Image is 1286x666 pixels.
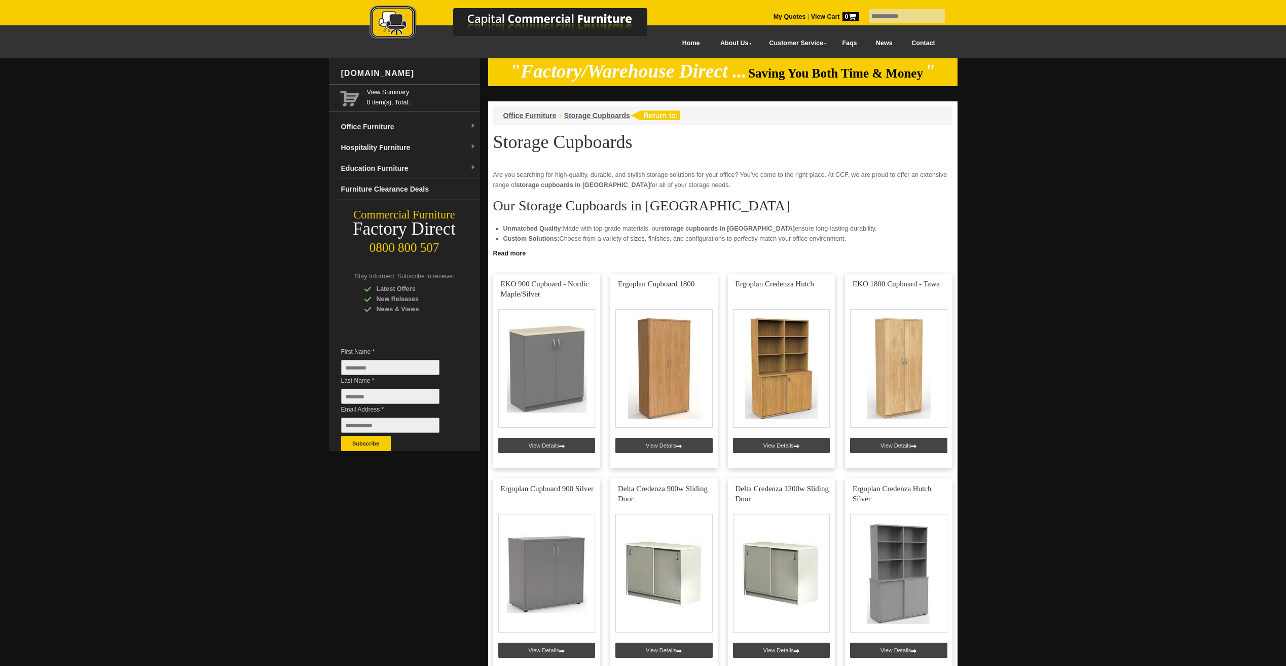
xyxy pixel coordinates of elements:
p: Are you searching for high-quality, durable, and stylish storage solutions for your office? You’v... [493,170,952,190]
div: 0800 800 507 [329,236,480,255]
input: Last Name * [341,389,439,404]
strong: Custom Solutions: [503,235,560,242]
a: About Us [709,32,758,55]
a: Furniture Clearance Deals [337,179,480,200]
li: › [559,110,562,121]
strong: Unmatched Quality: [503,225,563,232]
h1: Storage Cupboards [493,132,952,152]
a: Click to read more [488,246,958,258]
div: [DOMAIN_NAME] [337,58,480,89]
span: 0 [842,12,859,21]
img: return to [630,110,680,120]
strong: storage cupboards in [GEOGRAPHIC_DATA] [661,225,795,232]
li: Our customer service team is right here in [GEOGRAPHIC_DATA] to assist you with any queries or co... [503,244,942,254]
span: Saving You Both Time & Money [748,66,923,80]
a: Office Furniture [503,112,557,120]
img: dropdown [470,123,476,129]
em: "Factory/Warehouse Direct ... [510,61,747,82]
a: My Quotes [774,13,806,20]
div: Latest Offers [364,284,460,294]
li: Choose from a variety of sizes, finishes, and configurations to perfectly match your office envir... [503,234,942,244]
span: First Name * [341,347,455,357]
img: Capital Commercial Furniture Logo [342,5,696,42]
span: Subscribe to receive: [397,273,454,280]
strong: View Cart [811,13,859,20]
a: Office Furnituredropdown [337,117,480,137]
input: First Name * [341,360,439,375]
a: News [866,32,902,55]
span: Email Address * [341,404,455,415]
input: Email Address * [341,418,439,433]
h2: Our Storage Cupboards in [GEOGRAPHIC_DATA] [493,198,952,213]
a: View Cart0 [809,13,858,20]
a: Hospitality Furnituredropdown [337,137,480,158]
a: Education Furnituredropdown [337,158,480,179]
strong: NZ-Based Support: [503,245,561,252]
img: dropdown [470,144,476,150]
button: Subscribe [341,436,391,451]
em: " [925,61,935,82]
a: Customer Service [758,32,832,55]
div: News & Views [364,304,460,314]
span: Stay Informed [355,273,394,280]
a: Storage Cupboards [564,112,630,120]
div: Commercial Furniture [329,208,480,222]
div: Factory Direct [329,222,480,236]
span: Last Name * [341,376,455,386]
a: Contact [902,32,944,55]
img: dropdown [470,165,476,171]
strong: storage cupboards in [GEOGRAPHIC_DATA] [516,181,650,189]
a: Capital Commercial Furniture Logo [342,5,696,45]
div: New Releases [364,294,460,304]
li: Made with top-grade materials, our ensure long-lasting durability. [503,224,942,234]
a: View Summary [367,87,476,97]
a: Faqs [833,32,867,55]
span: 0 item(s), Total: [367,87,476,106]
